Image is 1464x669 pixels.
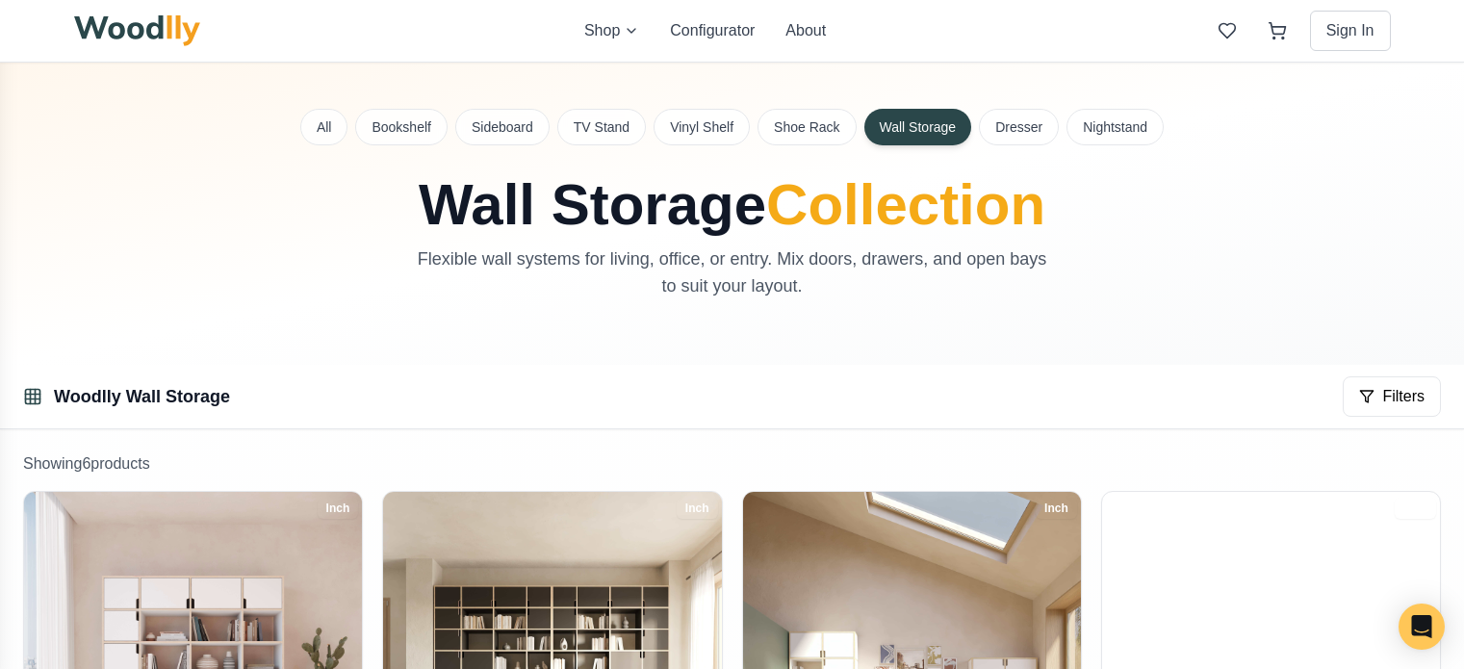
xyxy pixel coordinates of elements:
button: Shop [584,19,639,42]
img: Woodlly [74,15,201,46]
div: Open Intercom Messenger [1399,604,1445,650]
div: Inch [1395,498,1436,519]
span: Collection [766,172,1045,237]
button: Bookshelf [355,109,447,145]
button: Shoe Rack [758,109,856,145]
a: Woodlly Wall Storage [54,387,230,406]
p: Flexible wall systems for living, office, or entry. Mix doors, drawers, and open bays to suit you... [409,245,1056,299]
button: Filters [1343,376,1441,417]
div: Inch [318,498,359,519]
span: Filters [1382,385,1425,408]
button: Configurator [670,19,755,42]
h1: Wall Storage [301,176,1164,234]
div: Inch [677,498,718,519]
button: Wall Storage [864,109,972,145]
button: Vinyl Shelf [654,109,750,145]
button: Sideboard [455,109,550,145]
button: Sign In [1310,11,1391,51]
button: All [300,109,348,145]
div: Inch [1036,498,1077,519]
button: TV Stand [557,109,646,145]
button: Nightstand [1066,109,1164,145]
p: Showing 6 product s [23,452,1441,476]
button: About [785,19,826,42]
button: Dresser [979,109,1059,145]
